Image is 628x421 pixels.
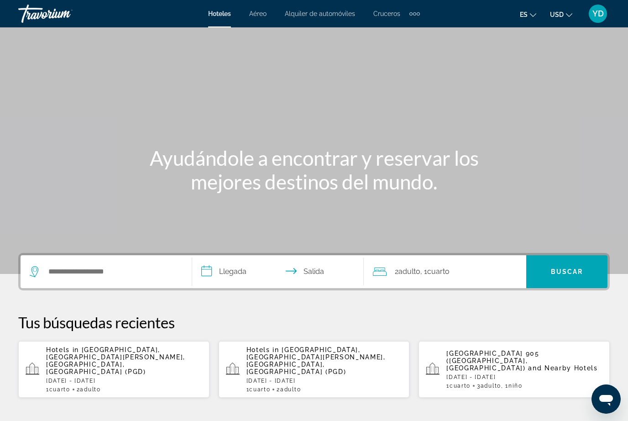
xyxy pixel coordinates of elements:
span: , 1 [501,383,523,389]
span: , 1 [420,265,450,278]
span: 2 [77,386,101,393]
span: 1 [446,383,471,389]
span: Cuarto [49,386,70,393]
span: Cuarto [427,267,450,276]
span: 3 [477,383,501,389]
span: USD [550,11,564,18]
span: [GEOGRAPHIC_DATA], [GEOGRAPHIC_DATA][PERSON_NAME], [GEOGRAPHIC_DATA], [GEOGRAPHIC_DATA] (PGD) [246,346,386,375]
span: [GEOGRAPHIC_DATA], [GEOGRAPHIC_DATA][PERSON_NAME], [GEOGRAPHIC_DATA], [GEOGRAPHIC_DATA] (PGD) [46,346,185,375]
span: 2 [277,386,301,393]
button: Select check in and out date [192,255,364,288]
p: Tus búsquedas recientes [18,313,610,332]
button: Search [526,255,607,288]
a: Alquiler de automóviles [285,10,355,17]
span: es [520,11,528,18]
p: [DATE] - [DATE] [446,374,602,380]
span: Buscar [551,268,583,275]
a: Hoteles [208,10,231,17]
span: [GEOGRAPHIC_DATA] 905 ([GEOGRAPHIC_DATA], [GEOGRAPHIC_DATA]) [446,350,539,372]
span: Hotels in [46,346,79,353]
span: Adulto [398,267,420,276]
button: Change language [520,8,536,21]
button: Travelers: 2 adults, 0 children [364,255,526,288]
a: Travorium [18,2,110,26]
h1: Ayudándole a encontrar y reservar los mejores destinos del mundo. [143,146,485,194]
p: [DATE] - [DATE] [46,378,202,384]
button: Hotels in [GEOGRAPHIC_DATA], [GEOGRAPHIC_DATA][PERSON_NAME], [GEOGRAPHIC_DATA], [GEOGRAPHIC_DATA]... [18,341,209,398]
a: Aéreo [249,10,267,17]
a: Cruceros [373,10,400,17]
span: 1 [46,386,70,393]
button: Change currency [550,8,572,21]
span: 1 [246,386,271,393]
span: Cuarto [450,383,471,389]
span: 2 [395,265,420,278]
span: YD [592,9,604,18]
iframe: Button to launch messaging window [591,384,621,414]
span: Cuarto [249,386,270,393]
span: Adulto [80,386,100,393]
button: [GEOGRAPHIC_DATA] 905 ([GEOGRAPHIC_DATA], [GEOGRAPHIC_DATA]) and Nearby Hotels[DATE] - [DATE]1Cua... [419,341,610,398]
span: Adulto [280,386,301,393]
span: and Nearby Hotels [528,364,598,372]
span: Niño [508,383,523,389]
button: User Menu [586,4,610,23]
span: Hotels in [246,346,279,353]
button: Extra navigation items [409,6,420,21]
div: Search widget [21,255,607,288]
button: Hotels in [GEOGRAPHIC_DATA], [GEOGRAPHIC_DATA][PERSON_NAME], [GEOGRAPHIC_DATA], [GEOGRAPHIC_DATA]... [219,341,410,398]
p: [DATE] - [DATE] [246,378,403,384]
span: Adulto [481,383,501,389]
input: Search hotel destination [47,265,178,279]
